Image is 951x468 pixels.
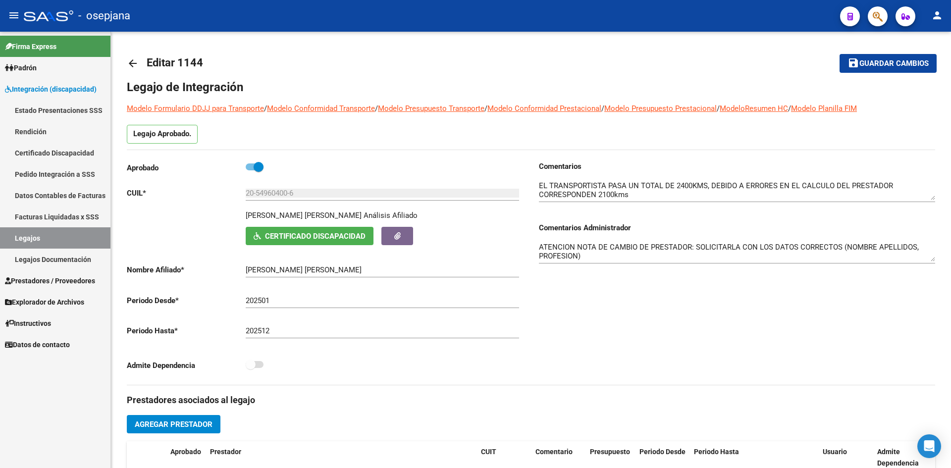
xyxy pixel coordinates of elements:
span: Padrón [5,62,37,73]
span: Aprobado [170,448,201,456]
p: CUIL [127,188,246,199]
span: Firma Express [5,41,56,52]
mat-icon: menu [8,9,20,21]
span: - osepjana [78,5,130,27]
span: Guardar cambios [859,59,929,68]
h1: Legajo de Integración [127,79,935,95]
p: Legajo Aprobado. [127,125,198,144]
span: Certificado Discapacidad [265,232,366,241]
p: Periodo Desde [127,295,246,306]
span: Periodo Desde [639,448,686,456]
span: Periodo Hasta [694,448,739,456]
span: Instructivos [5,318,51,329]
button: Agregar Prestador [127,415,220,433]
h3: Comentarios [539,161,935,172]
span: Presupuesto [590,448,630,456]
span: Agregar Prestador [135,420,212,429]
span: Explorador de Archivos [5,297,84,308]
span: Comentario [535,448,573,456]
button: Certificado Discapacidad [246,227,373,245]
p: Nombre Afiliado [127,264,246,275]
mat-icon: person [931,9,943,21]
span: Prestadores / Proveedores [5,275,95,286]
div: Análisis Afiliado [364,210,418,221]
p: Periodo Hasta [127,325,246,336]
a: Modelo Presupuesto Transporte [378,104,484,113]
span: Prestador [210,448,241,456]
a: Modelo Presupuesto Prestacional [604,104,717,113]
button: Guardar cambios [840,54,937,72]
div: Open Intercom Messenger [917,434,941,458]
a: Modelo Planilla FIM [791,104,857,113]
a: ModeloResumen HC [720,104,788,113]
a: Modelo Formulario DDJJ para Transporte [127,104,264,113]
span: Usuario [823,448,847,456]
span: Editar 1144 [147,56,203,69]
span: CUIT [481,448,496,456]
a: Modelo Conformidad Prestacional [487,104,601,113]
h3: Prestadores asociados al legajo [127,393,935,407]
span: Datos de contacto [5,339,70,350]
p: [PERSON_NAME] [PERSON_NAME] [246,210,362,221]
mat-icon: arrow_back [127,57,139,69]
p: Aprobado [127,162,246,173]
span: Admite Dependencia [877,448,919,467]
a: Modelo Conformidad Transporte [267,104,375,113]
span: Integración (discapacidad) [5,84,97,95]
h3: Comentarios Administrador [539,222,935,233]
p: Admite Dependencia [127,360,246,371]
mat-icon: save [847,57,859,69]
